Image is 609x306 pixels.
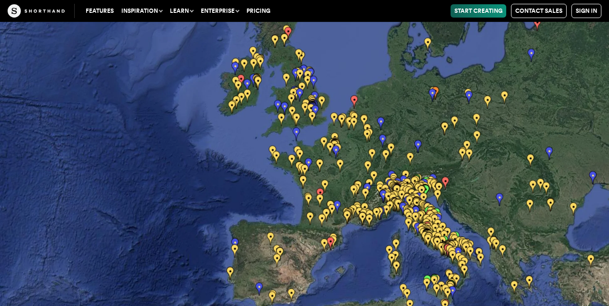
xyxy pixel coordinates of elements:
a: Features [82,4,118,18]
a: Contact Sales [511,4,567,18]
a: Start Creating [451,4,506,18]
button: Inspiration [118,4,166,18]
a: Pricing [243,4,274,18]
button: Enterprise [197,4,243,18]
a: Sign in [571,4,601,18]
button: Learn [166,4,197,18]
img: The Craft [8,4,65,18]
